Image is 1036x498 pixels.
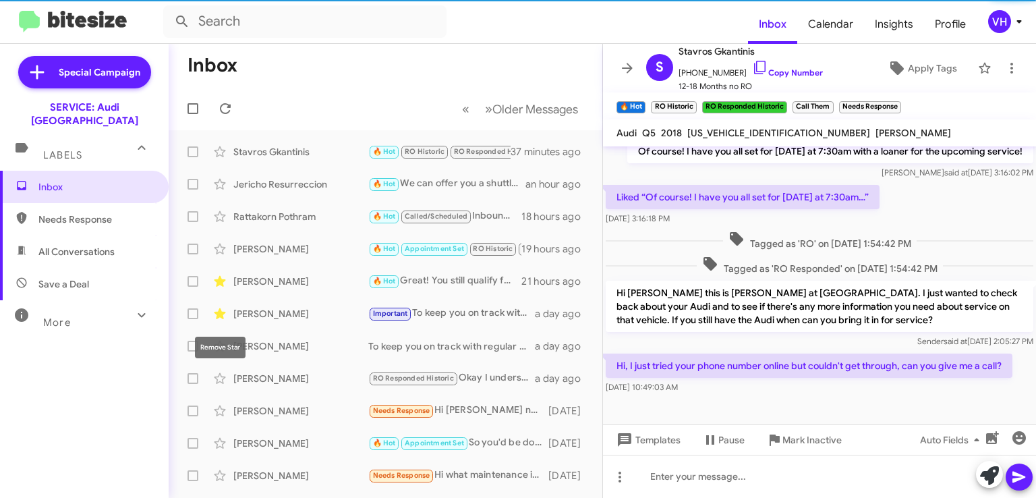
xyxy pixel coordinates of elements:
[606,185,880,209] p: Liked “Of course! I have you all set for [DATE] at 7:30am…”
[782,428,842,452] span: Mark Inactive
[687,127,870,139] span: [US_VEHICLE_IDENTIFICATION_NUMBER]
[606,354,1012,378] p: Hi, I just tried your phone number online but couldn't get through, can you give me a call?
[233,437,368,450] div: [PERSON_NAME]
[485,101,492,117] span: »
[606,213,670,223] span: [DATE] 3:16:18 PM
[18,56,151,88] a: Special Campaign
[752,67,823,78] a: Copy Number
[920,428,985,452] span: Auto Fields
[723,231,917,250] span: Tagged as 'RO' on [DATE] 1:54:42 PM
[535,307,592,321] div: a day ago
[233,469,368,482] div: [PERSON_NAME]
[718,428,745,452] span: Pause
[233,339,368,353] div: [PERSON_NAME]
[368,306,535,321] div: To keep you on track with regular maintenance service on your vehicle, we recommend from 1 year o...
[455,95,586,123] nav: Page navigation example
[988,10,1011,33] div: VH
[944,336,967,346] span: said at
[43,149,82,161] span: Labels
[548,469,592,482] div: [DATE]
[38,213,153,226] span: Needs Response
[548,404,592,418] div: [DATE]
[195,337,246,358] div: Remove Star
[616,127,637,139] span: Audi
[233,404,368,418] div: [PERSON_NAME]
[909,428,996,452] button: Auto Fields
[405,244,464,253] span: Appointment Set
[233,242,368,256] div: [PERSON_NAME]
[477,95,586,123] button: Next
[908,56,957,80] span: Apply Tags
[872,56,971,80] button: Apply Tags
[548,437,592,450] div: [DATE]
[755,428,853,452] button: Mark Inactive
[977,10,1021,33] button: VH
[864,5,924,44] a: Insights
[473,244,513,253] span: RO Historic
[373,212,396,221] span: 🔥 Hot
[511,145,592,159] div: 37 minutes ago
[603,428,691,452] button: Templates
[368,339,535,353] div: To keep you on track with regular maintenance service on your vehicle, we recommend from 1 year o...
[661,127,682,139] span: 2018
[839,101,901,113] small: Needs Response
[373,309,408,318] span: Important
[797,5,864,44] a: Calendar
[748,5,797,44] a: Inbox
[373,406,430,415] span: Needs Response
[233,372,368,385] div: [PERSON_NAME]
[233,145,368,159] div: Stavros Gkantinis
[454,95,478,123] button: Previous
[368,176,525,192] div: We can offer you a shuttle ride within a 12 miles radius, otherwise we will have to try for anoth...
[882,167,1033,177] span: [PERSON_NAME] [DATE] 3:16:02 PM
[679,43,823,59] span: Stavros Gkantinis
[606,382,678,392] span: [DATE] 10:49:03 AM
[679,80,823,93] span: 12-18 Months no RO
[606,281,1033,332] p: Hi [PERSON_NAME] this is [PERSON_NAME] at [GEOGRAPHIC_DATA]. I just wanted to check back about yo...
[368,468,548,483] div: Hi what maintenance is required at this time?
[368,370,535,386] div: Okay I understand. Feel free to reach out if I can help in the future!👍
[924,5,977,44] span: Profile
[368,241,521,256] div: Of course. Let us know if you need anything
[188,55,237,76] h1: Inbox
[405,439,464,447] span: Appointment Set
[368,144,511,159] div: Hi, I just tried your phone number online but couldn't get through, can you give me a call?
[521,242,592,256] div: 19 hours ago
[651,101,696,113] small: RO Historic
[642,127,656,139] span: Q5
[679,59,823,80] span: [PHONE_NUMBER]
[368,209,521,224] div: Inbound Call
[405,212,467,221] span: Called/Scheduled
[163,5,447,38] input: Search
[616,101,645,113] small: 🔥 Hot
[875,127,951,139] span: [PERSON_NAME]
[917,336,1033,346] span: Sender [DATE] 2:05:27 PM
[38,277,89,291] span: Save a Deal
[614,428,681,452] span: Templates
[492,102,578,117] span: Older Messages
[521,275,592,288] div: 21 hours ago
[373,471,430,480] span: Needs Response
[535,372,592,385] div: a day ago
[59,65,140,79] span: Special Campaign
[697,256,943,275] span: Tagged as 'RO Responded' on [DATE] 1:54:42 PM
[691,428,755,452] button: Pause
[373,179,396,188] span: 🔥 Hot
[702,101,787,113] small: RO Responded Historic
[38,245,115,258] span: All Conversations
[368,435,548,451] div: So you'd be doing your 30k maintenance service. It's $1,285.95 before taxes, but I just saw that ...
[462,101,469,117] span: «
[373,277,396,285] span: 🔥 Hot
[944,167,968,177] span: said at
[233,177,368,191] div: Jericho Resurreccion
[521,210,592,223] div: 18 hours ago
[373,439,396,447] span: 🔥 Hot
[656,57,664,78] span: S
[368,273,521,289] div: Great! You still qualify for Audi Care so the 60k service is $1,199. It's $2,005.95 otherwise.
[38,180,153,194] span: Inbox
[233,210,368,223] div: Rattakorn Pothram
[793,101,833,113] small: Call Them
